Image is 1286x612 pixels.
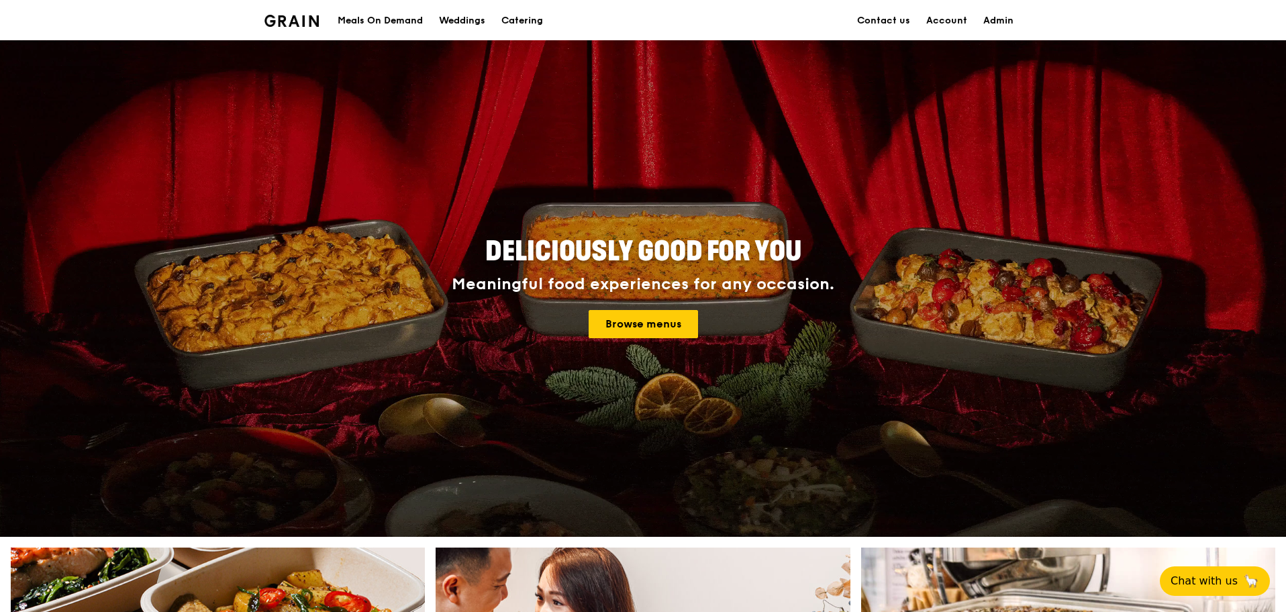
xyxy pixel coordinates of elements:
[338,1,423,41] div: Meals On Demand
[1243,573,1259,589] span: 🦙
[918,1,975,41] a: Account
[439,1,485,41] div: Weddings
[849,1,918,41] a: Contact us
[431,1,493,41] a: Weddings
[401,275,885,294] div: Meaningful food experiences for any occasion.
[501,1,543,41] div: Catering
[975,1,1022,41] a: Admin
[1160,566,1270,596] button: Chat with us🦙
[1171,573,1238,589] span: Chat with us
[493,1,551,41] a: Catering
[485,236,801,268] span: Deliciously good for you
[589,310,698,338] a: Browse menus
[264,15,319,27] img: Grain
